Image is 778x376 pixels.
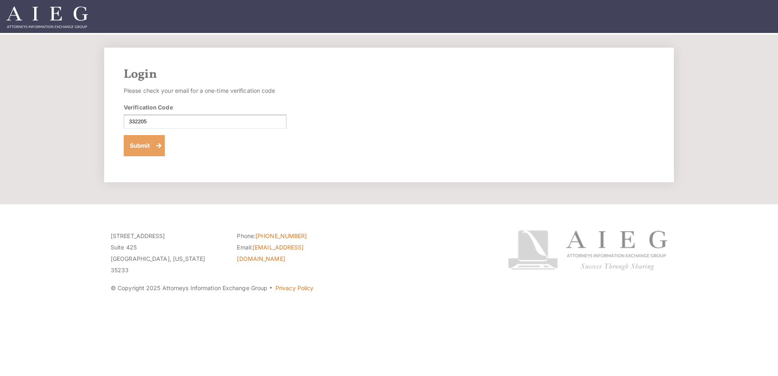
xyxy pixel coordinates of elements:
span: · [269,288,273,292]
p: © Copyright 2025 Attorneys Information Exchange Group [111,282,477,294]
a: Privacy Policy [275,284,313,291]
label: Verification Code [124,103,173,111]
p: [STREET_ADDRESS] Suite 425 [GEOGRAPHIC_DATA], [US_STATE] 35233 [111,230,225,276]
h2: Login [124,67,654,82]
button: Submit [124,135,165,156]
img: Attorneys Information Exchange Group [7,7,88,28]
img: Attorneys Information Exchange Group logo [508,230,667,271]
p: Please check your email for a one-time verification code [124,85,286,96]
a: [PHONE_NUMBER] [256,232,307,239]
li: Phone: [237,230,351,242]
li: Email: [237,242,351,265]
a: [EMAIL_ADDRESS][DOMAIN_NAME] [237,244,304,262]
